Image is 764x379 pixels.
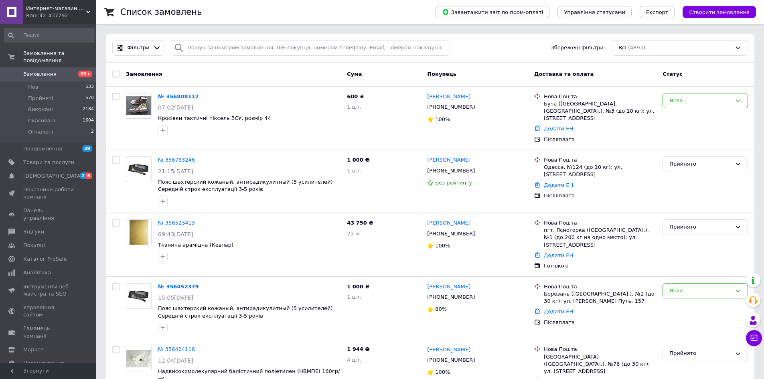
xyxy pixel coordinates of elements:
[120,7,202,17] h1: Список замовлень
[544,283,656,290] div: Нова Пошта
[83,117,94,124] span: 1604
[26,12,96,19] div: Ваш ID: 437792
[557,6,632,18] button: Управління статусами
[23,304,74,318] span: Управління сайтом
[78,71,92,77] span: 99+
[126,219,152,245] a: Фото товару
[544,346,656,353] div: Нова Пошта
[544,252,573,258] a: Додати ЕН
[683,6,756,18] button: Створити замовлення
[23,186,74,201] span: Показники роботи компанії
[544,126,573,132] a: Додати ЕН
[171,40,450,56] input: Пошук за номером замовлення, ПІБ покупця, номером телефону, Email, номером накладної
[126,156,152,182] a: Фото товару
[23,145,62,152] span: Повідомлення
[347,220,373,226] span: 43 750 ₴
[435,243,450,249] span: 100%
[26,5,86,12] span: Интернет-магазин "7,62mag"
[347,294,361,300] span: 1 шт.
[158,93,199,99] a: № 356808112
[426,166,476,176] div: [PHONE_NUMBER]
[347,168,361,174] span: 1 шт.
[158,294,193,301] span: 15:05[DATE]
[126,161,151,178] img: Фото товару
[551,44,605,52] span: Збережені фільтри:
[427,283,470,291] a: [PERSON_NAME]
[23,283,74,298] span: Інструменти веб-майстра та SEO
[669,287,732,295] div: Нове
[564,9,625,15] span: Управління статусами
[426,229,476,239] div: [PHONE_NUMBER]
[128,44,150,52] span: Фільтри
[544,93,656,100] div: Нова Пошта
[23,228,44,235] span: Відгуки
[544,164,656,178] div: Одесса, №124 (до 10 кг): ул. [STREET_ADDRESS]
[426,102,476,112] div: [PHONE_NUMBER]
[23,71,57,78] span: Замовлення
[158,168,193,174] span: 21:15[DATE]
[158,231,193,237] span: 09:43[DATE]
[23,207,74,221] span: Панель управління
[544,192,656,199] div: Післяплата
[544,262,656,270] div: Готівкою
[544,100,656,122] div: Буча ([GEOGRAPHIC_DATA], [GEOGRAPHIC_DATA].), №3 (до 10 кг): ул. [STREET_ADDRESS]
[130,220,148,245] img: Фото товару
[126,283,152,309] a: Фото товару
[669,223,732,231] div: Прийнято
[80,172,86,179] span: 2
[158,115,271,121] a: Кросівки тактичні піксель ЗСУ, розмір 44
[442,8,543,16] span: Завантажити звіт по пром-оплаті
[640,6,675,18] button: Експорт
[158,346,195,352] a: № 356424116
[347,231,359,237] span: 25 м
[544,319,656,326] div: Післяплата
[158,104,193,111] span: 07:02[DATE]
[628,45,645,51] span: (4893)
[126,346,152,371] a: Фото товару
[675,9,756,15] a: Створити замовлення
[544,353,656,375] div: [GEOGRAPHIC_DATA] ([GEOGRAPHIC_DATA].), №76 (до 30 кг): ул. [STREET_ADDRESS]
[427,71,456,77] span: Покупець
[435,180,472,186] span: Без рейтингу
[746,330,762,346] button: Чат з покупцем
[158,220,195,226] a: № 356523413
[126,96,151,115] img: Фото товару
[347,157,369,163] span: 1 000 ₴
[544,227,656,249] div: пгт. Ясногорка ([GEOGRAPHIC_DATA].), №1 (до 200 кг на одно место): ул. [STREET_ADDRESS]
[427,346,470,354] a: [PERSON_NAME]
[158,179,332,193] a: Пояс шахтерский кожаный, антирадикулитный (5 усилителей) Середній строк експлуатації 3-5 років
[23,159,74,166] span: Товари та послуги
[544,219,656,227] div: Нова Пошта
[669,160,732,168] div: Прийнято
[689,9,750,15] span: Створити замовлення
[28,95,53,102] span: Прийняті
[426,292,476,302] div: [PHONE_NUMBER]
[427,156,470,164] a: [PERSON_NAME]
[544,182,573,188] a: Додати ЕН
[646,9,669,15] span: Експорт
[618,44,626,52] span: Всі
[544,308,573,314] a: Додати ЕН
[23,360,64,367] span: Налаштування
[158,242,233,248] span: Тканина арамідна (Кевлар)
[347,104,361,110] span: 1 шт.
[28,83,40,91] span: Нові
[158,305,332,319] a: Пояс шахтерский кожаный, антирадикулитный (5 усилителей) Середній строк експлуатації 3-5 років
[23,50,96,64] span: Замовлення та повідомлення
[347,284,369,290] span: 1 000 ₴
[435,369,450,375] span: 100%
[669,97,732,105] div: Нове
[126,288,151,304] img: Фото товару
[663,71,683,77] span: Статус
[436,6,549,18] button: Завантажити звіт по пром-оплаті
[347,346,369,352] span: 1 944 ₴
[28,106,53,113] span: Виконані
[85,95,94,102] span: 570
[435,306,447,312] span: 80%
[82,145,92,152] span: 39
[544,290,656,305] div: Березань ([GEOGRAPHIC_DATA].), №2 (до 30 кг): ул. [PERSON_NAME] Путь, 157
[83,106,94,113] span: 2184
[23,172,83,180] span: [DEMOGRAPHIC_DATA]
[158,357,193,364] span: 12:04[DATE]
